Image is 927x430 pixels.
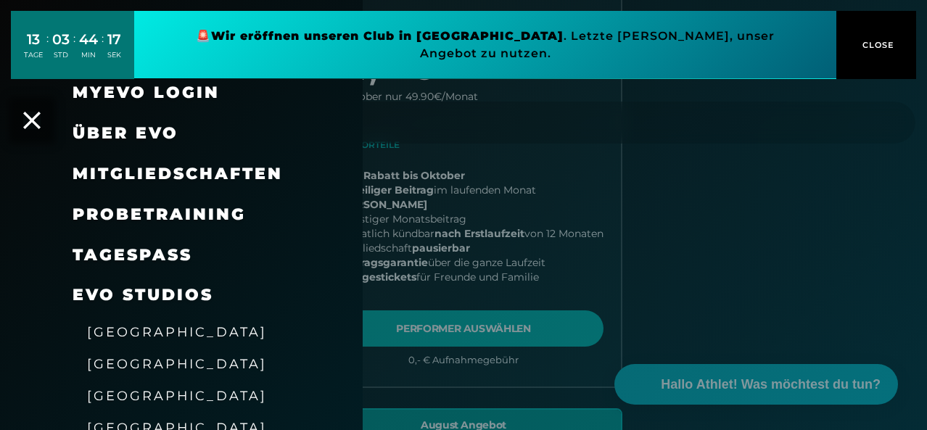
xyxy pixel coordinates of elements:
div: SEK [107,50,121,60]
div: : [46,30,49,69]
div: 13 [24,29,43,50]
div: : [102,30,104,69]
a: MyEVO Login [73,83,220,102]
div: 03 [52,29,70,50]
div: TAGE [24,50,43,60]
span: CLOSE [859,38,894,51]
div: STD [52,50,70,60]
div: MIN [79,50,98,60]
div: : [73,30,75,69]
button: CLOSE [836,11,916,79]
span: Über EVO [73,123,178,143]
div: 44 [79,29,98,50]
div: 17 [107,29,121,50]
